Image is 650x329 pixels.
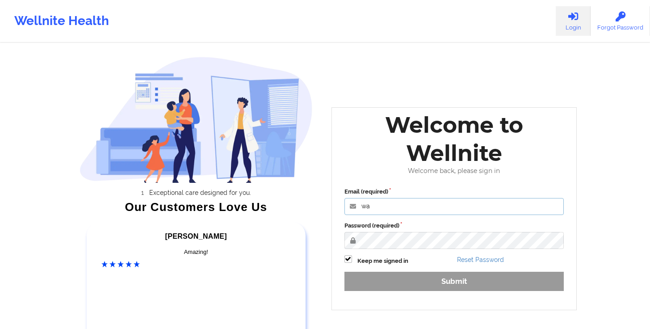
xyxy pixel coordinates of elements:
img: wellnite-auth-hero_200.c722682e.png [80,56,313,183]
div: Welcome to Wellnite [338,111,570,167]
label: Password (required) [344,221,564,230]
a: Reset Password [457,256,504,263]
div: Our Customers Love Us [80,202,313,211]
input: Email address [344,198,564,215]
div: Amazing! [101,248,291,257]
a: Forgot Password [591,6,650,36]
li: Exceptional care designed for you. [88,189,313,196]
label: Email (required) [344,187,564,196]
a: Login [556,6,591,36]
label: Keep me signed in [357,257,408,266]
div: Welcome back, please sign in [338,167,570,175]
span: [PERSON_NAME] [165,232,227,240]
